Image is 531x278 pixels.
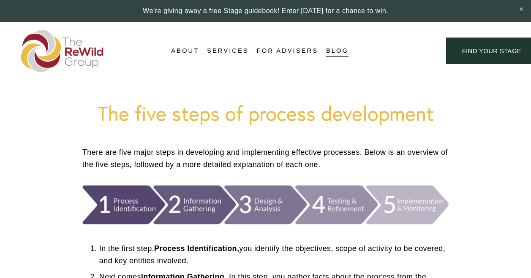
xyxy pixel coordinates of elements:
[207,45,249,57] span: Services
[82,101,449,125] h1: The five steps of process development
[154,244,239,253] strong: Process Identification,
[21,30,104,72] img: The ReWild Group
[99,243,449,267] p: In the first step, you identify the objectives, scope of activity to be covered, and key entities...
[207,45,249,57] a: folder dropdown
[82,146,449,171] p: There are five major steps in developing and implementing effective processes. Below is an overvi...
[171,45,199,57] span: About
[171,45,199,57] a: folder dropdown
[326,45,349,57] a: Blog
[257,45,318,57] a: For Advisers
